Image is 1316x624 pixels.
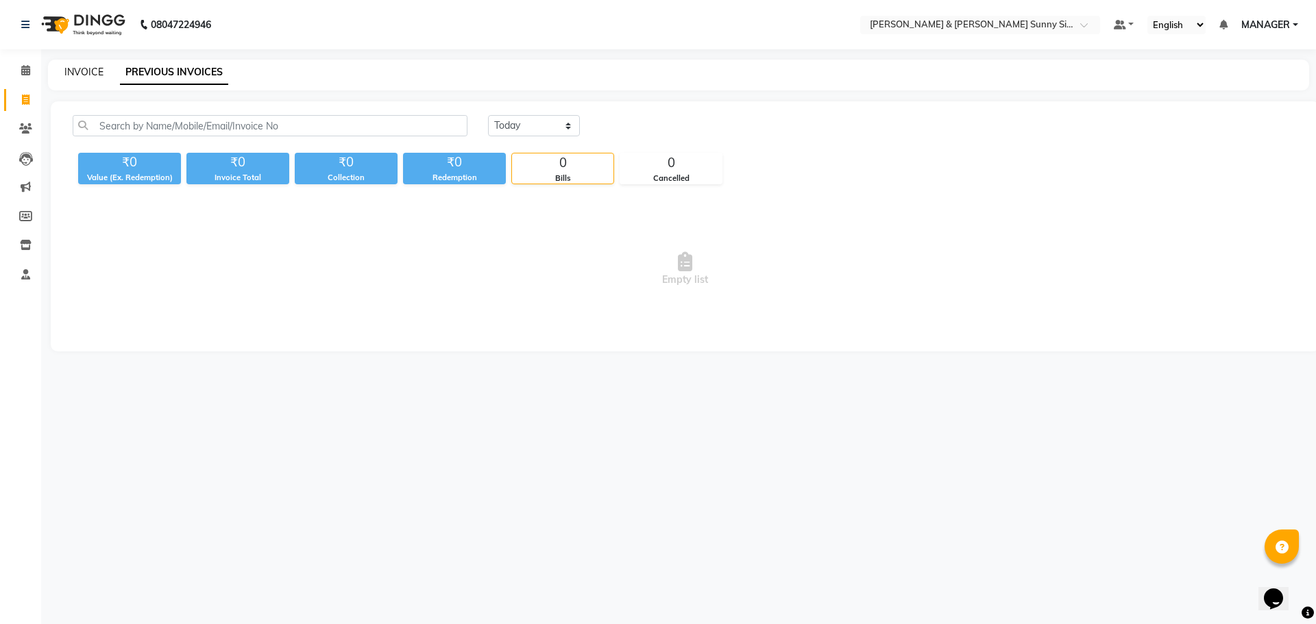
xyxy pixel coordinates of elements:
div: 0 [512,153,613,173]
div: ₹0 [186,153,289,172]
span: Empty list [73,201,1297,338]
b: 08047224946 [151,5,211,44]
span: MANAGER [1241,18,1290,32]
div: Value (Ex. Redemption) [78,172,181,184]
div: Bills [512,173,613,184]
div: 0 [620,153,722,173]
div: Redemption [403,172,506,184]
input: Search by Name/Mobile/Email/Invoice No [73,115,467,136]
div: ₹0 [78,153,181,172]
div: Cancelled [620,173,722,184]
a: INVOICE [64,66,103,78]
iframe: chat widget [1258,569,1302,610]
img: logo [35,5,129,44]
div: Invoice Total [186,172,289,184]
div: ₹0 [295,153,398,172]
div: ₹0 [403,153,506,172]
a: PREVIOUS INVOICES [120,60,228,85]
div: Collection [295,172,398,184]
